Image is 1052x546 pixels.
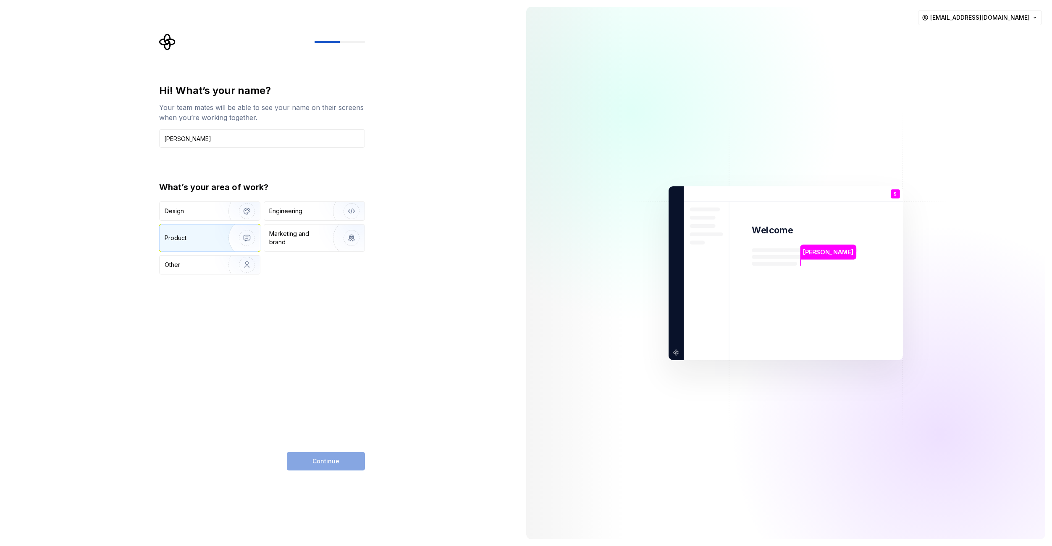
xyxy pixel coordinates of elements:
[165,261,180,269] div: Other
[159,34,176,50] svg: Supernova Logo
[269,230,326,246] div: Marketing and brand
[159,129,365,148] input: Han Solo
[159,84,365,97] div: Hi! What’s your name?
[752,224,793,236] p: Welcome
[165,207,184,215] div: Design
[269,207,302,215] div: Engineering
[803,247,853,256] p: [PERSON_NAME]
[159,102,365,123] div: Your team mates will be able to see your name on their screens when you’re working together.
[918,10,1042,25] button: [EMAIL_ADDRESS][DOMAIN_NAME]
[894,191,897,196] p: S
[165,234,186,242] div: Product
[930,13,1030,22] span: [EMAIL_ADDRESS][DOMAIN_NAME]
[159,181,365,193] div: What’s your area of work?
